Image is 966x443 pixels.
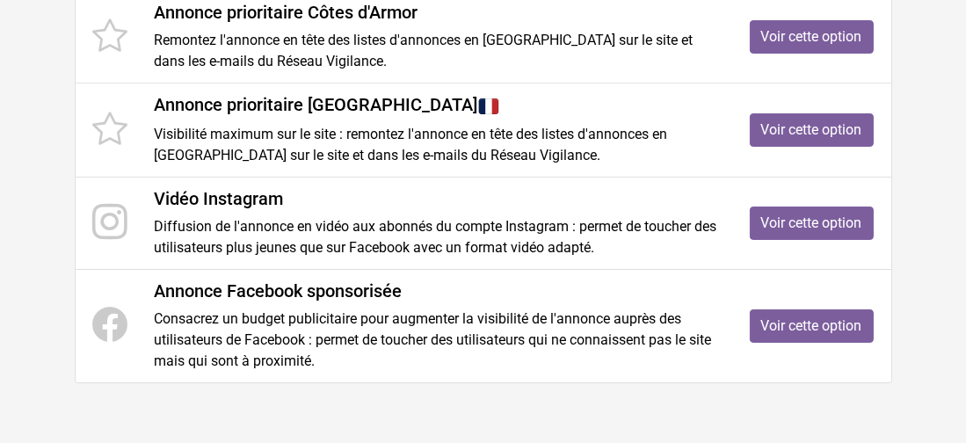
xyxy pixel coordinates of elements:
h4: Annonce prioritaire [GEOGRAPHIC_DATA] [155,94,723,117]
h4: Annonce prioritaire Côtes d'Armor [155,2,723,23]
p: Visibilité maximum sur le site : remontez l'annonce en tête des listes d'annonces en [GEOGRAPHIC_... [155,124,723,166]
img: France [478,96,499,117]
p: Consacrez un budget publicitaire pour augmenter la visibilité de l'annonce auprès des utilisateur... [155,309,723,372]
p: Remontez l'annonce en tête des listes d'annonces en [GEOGRAPHIC_DATA] sur le site et dans les e-m... [155,30,723,72]
a: Voir cette option [750,113,874,147]
h4: Vidéo Instagram [155,188,723,209]
a: Voir cette option [750,309,874,343]
a: Voir cette option [750,20,874,54]
p: Diffusion de l'annonce en vidéo aux abonnés du compte Instagram : permet de toucher des utilisate... [155,216,723,258]
a: Voir cette option [750,207,874,240]
h4: Annonce Facebook sponsorisée [155,280,723,301]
